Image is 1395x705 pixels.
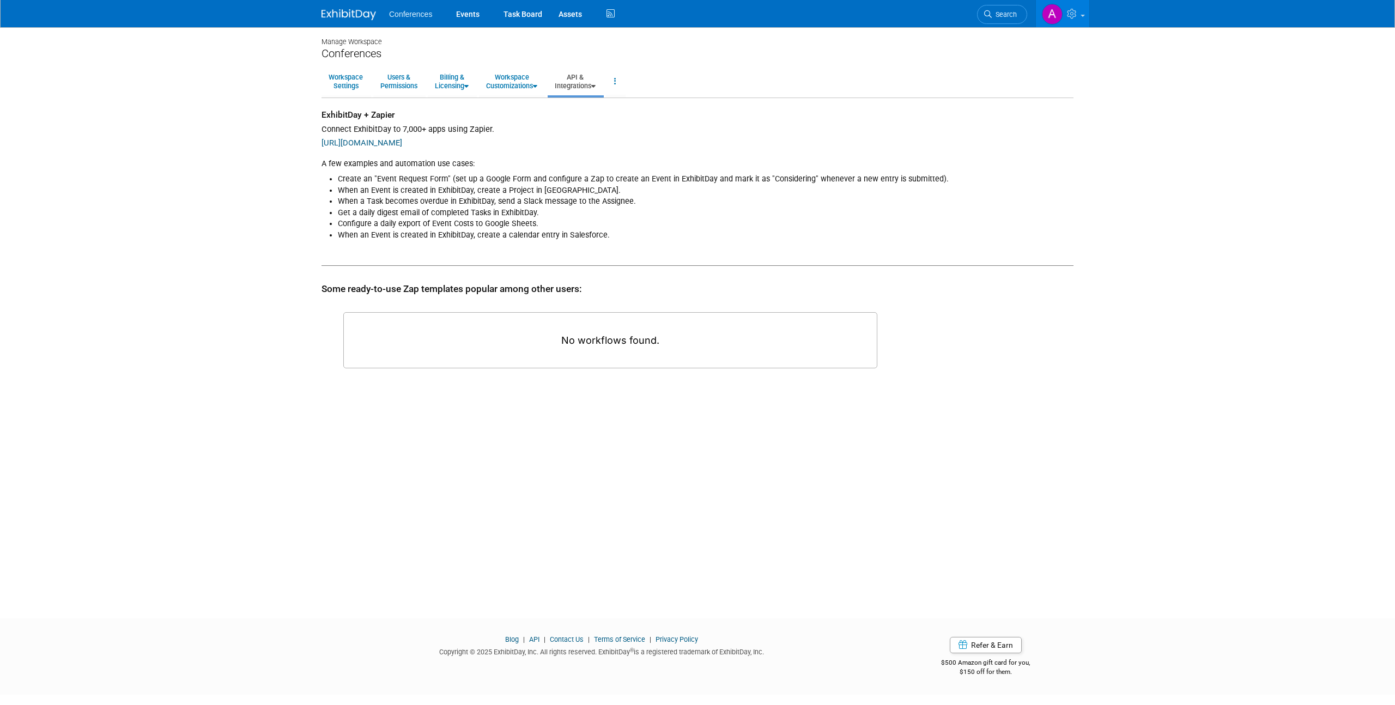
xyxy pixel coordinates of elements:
span: | [647,635,654,643]
li: When an Event is created in ExhibitDay, create a Project in [GEOGRAPHIC_DATA]. [338,185,1073,196]
span: | [541,635,548,643]
a: Search [977,5,1027,24]
span: Conferences [389,10,432,19]
li: When an Event is created in ExhibitDay, create a calendar entry in Salesforce. [338,230,1073,241]
div: Connect ExhibitDay to 7,000+ apps using Zapier. [322,124,1073,135]
div: Conferences [322,47,1073,60]
li: Get a daily digest email of completed Tasks in ExhibitDay. [338,208,1073,218]
li: Configure a daily export of Event Costs to Google Sheets. [338,218,1073,229]
img: ExhibitDay [322,9,376,20]
a: WorkspaceCustomizations [479,68,544,95]
li: Create an "Event Request Form" (set up a Google Form and configure a Zap to create an Event in Ex... [338,174,1073,185]
a: Billing &Licensing [428,68,476,95]
a: API [529,635,539,643]
sup: ® [630,647,634,653]
a: Terms of Service [594,635,645,643]
li: When a Task becomes overdue in ExhibitDay, send a Slack message to the Assignee. [338,196,1073,207]
div: $150 off for them. [898,667,1074,677]
a: Users &Permissions [373,68,424,95]
div: A few examples and automation use cases: [322,159,1073,368]
a: Refer & Earn [950,637,1022,653]
img: Alexa Wennerholm [1042,4,1063,25]
span: Search [992,10,1017,19]
a: WorkspaceSettings [322,68,370,95]
a: Privacy Policy [656,635,698,643]
a: Contact Us [550,635,584,643]
a: [URL][DOMAIN_NAME] [322,138,402,148]
span: | [585,635,592,643]
div: Manage Workspace [322,27,1073,47]
span: | [520,635,527,643]
div: Copyright © 2025 ExhibitDay, Inc. All rights reserved. ExhibitDay is a registered trademark of Ex... [322,645,882,657]
div: Some ready-to-use Zap templates popular among other users: [322,265,1073,296]
a: Blog [505,635,519,643]
div: ExhibitDay + Zapier [322,109,1073,121]
a: API &Integrations [548,68,603,95]
div: $500 Amazon gift card for you, [898,651,1074,676]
